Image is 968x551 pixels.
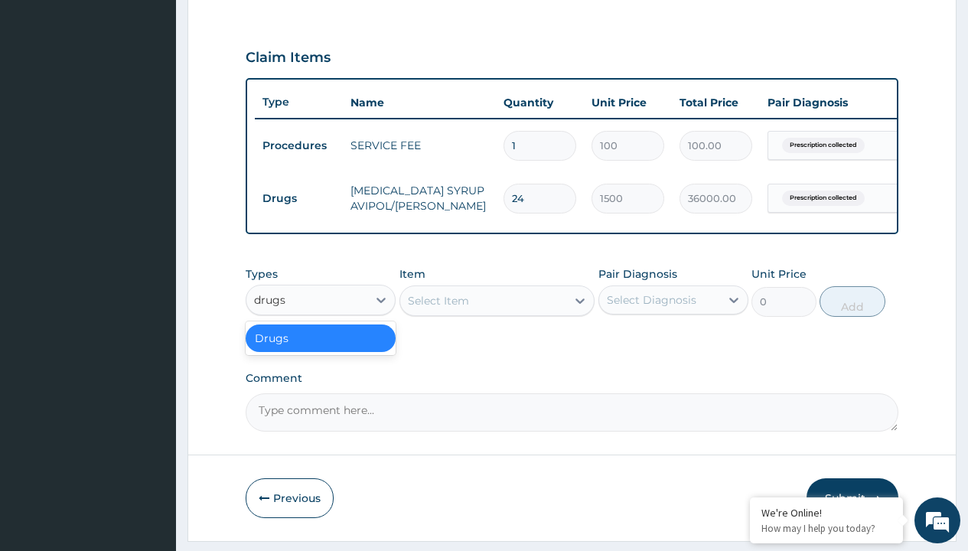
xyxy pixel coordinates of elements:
[89,173,211,328] span: We're online!
[343,175,496,221] td: [MEDICAL_DATA] SYRUP AVIPOL/[PERSON_NAME]
[246,478,334,518] button: Previous
[246,268,278,281] label: Types
[255,88,343,116] th: Type
[761,506,891,520] div: We're Online!
[820,286,885,317] button: Add
[807,478,898,518] button: Submit
[343,130,496,161] td: SERVICE FEE
[751,266,807,282] label: Unit Price
[246,324,396,352] div: Drugs
[246,50,331,67] h3: Claim Items
[782,138,865,153] span: Prescription collected
[28,77,62,115] img: d_794563401_company_1708531726252_794563401
[255,132,343,160] td: Procedures
[8,379,292,432] textarea: Type your message and hit 'Enter'
[760,87,928,118] th: Pair Diagnosis
[399,266,425,282] label: Item
[496,87,584,118] th: Quantity
[246,372,898,385] label: Comment
[343,87,496,118] th: Name
[598,266,677,282] label: Pair Diagnosis
[584,87,672,118] th: Unit Price
[80,86,257,106] div: Chat with us now
[761,522,891,535] p: How may I help you today?
[672,87,760,118] th: Total Price
[251,8,288,44] div: Minimize live chat window
[408,293,469,308] div: Select Item
[255,184,343,213] td: Drugs
[607,292,696,308] div: Select Diagnosis
[782,191,865,206] span: Prescription collected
